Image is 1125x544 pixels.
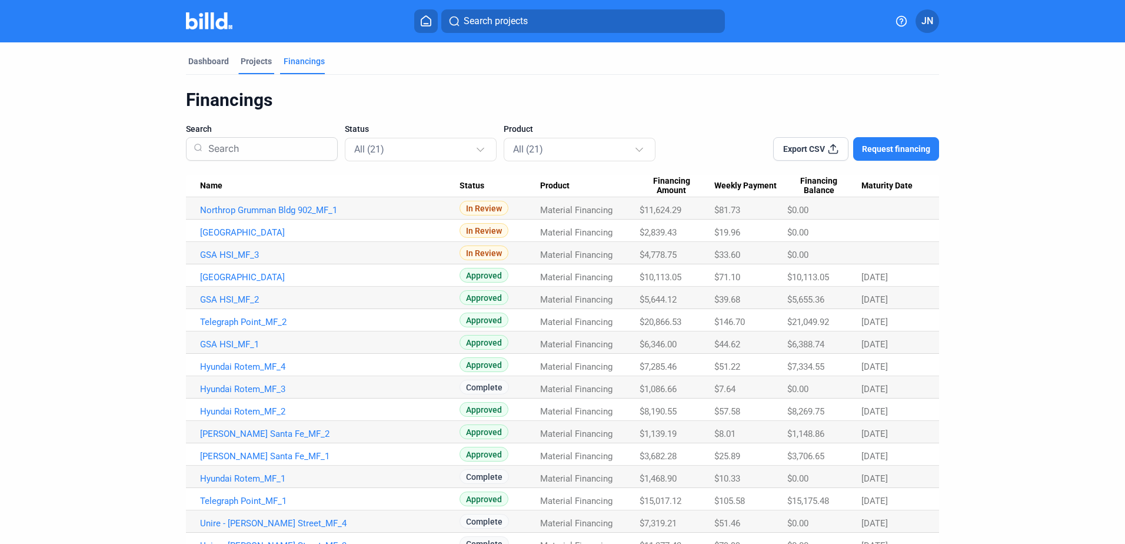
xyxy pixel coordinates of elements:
[540,473,613,484] span: Material Financing
[345,123,369,135] span: Status
[460,380,509,394] span: Complete
[540,451,613,462] span: Material Financing
[200,339,460,350] a: GSA HSI_MF_1
[188,55,229,67] div: Dashboard
[460,357,508,372] span: Approved
[714,181,777,191] span: Weekly Payment
[441,9,725,33] button: Search projects
[460,424,508,439] span: Approved
[787,205,808,215] span: $0.00
[640,176,714,196] div: Financing Amount
[540,406,613,417] span: Material Financing
[460,268,508,283] span: Approved
[787,227,808,238] span: $0.00
[714,205,740,215] span: $81.73
[460,514,509,529] span: Complete
[714,317,745,327] span: $146.70
[861,294,888,305] span: [DATE]
[540,181,570,191] span: Product
[861,181,913,191] span: Maturity Date
[773,137,848,161] button: Export CSV
[787,317,829,327] span: $21,049.92
[714,294,740,305] span: $39.68
[787,361,824,372] span: $7,334.55
[200,227,460,238] a: [GEOGRAPHIC_DATA]
[640,429,677,439] span: $1,139.19
[640,272,681,283] span: $10,113.05
[861,406,888,417] span: [DATE]
[200,205,460,215] a: Northrop Grumman Bldg 902_MF_1
[540,429,613,439] span: Material Financing
[861,473,888,484] span: [DATE]
[787,496,829,506] span: $15,175.48
[200,518,460,529] a: Unire - [PERSON_NAME] Street_MF_4
[540,294,613,305] span: Material Financing
[640,339,677,350] span: $6,346.00
[787,294,824,305] span: $5,655.36
[460,469,509,484] span: Complete
[354,144,384,155] mat-select-trigger: All (21)
[200,250,460,260] a: GSA HSI_MF_3
[640,473,677,484] span: $1,468.90
[861,496,888,506] span: [DATE]
[460,335,508,350] span: Approved
[464,14,528,28] span: Search projects
[714,518,740,529] span: $51.46
[640,176,703,196] span: Financing Amount
[640,384,677,394] span: $1,086.66
[714,181,787,191] div: Weekly Payment
[200,384,460,394] a: Hyundai Rotem_MF_3
[787,250,808,260] span: $0.00
[540,339,613,350] span: Material Financing
[540,205,613,215] span: Material Financing
[714,227,740,238] span: $19.96
[714,339,740,350] span: $44.62
[787,451,824,462] span: $3,706.65
[460,447,508,462] span: Approved
[640,496,681,506] span: $15,017.12
[200,181,460,191] div: Name
[714,496,745,506] span: $105.58
[540,317,613,327] span: Material Financing
[186,123,212,135] span: Search
[714,429,735,439] span: $8.01
[787,339,824,350] span: $6,388.74
[186,89,939,111] div: Financings
[200,317,460,327] a: Telegraph Point_MF_2
[921,14,933,28] span: JN
[861,181,925,191] div: Maturity Date
[204,134,330,164] input: Search
[640,518,677,529] span: $7,319.21
[200,429,460,439] a: [PERSON_NAME] Santa Fe_MF_2
[460,201,508,215] span: In Review
[861,317,888,327] span: [DATE]
[714,384,735,394] span: $7.64
[861,361,888,372] span: [DATE]
[540,181,640,191] div: Product
[783,143,825,155] span: Export CSV
[540,272,613,283] span: Material Financing
[640,227,677,238] span: $2,839.43
[460,290,508,305] span: Approved
[200,272,460,283] a: [GEOGRAPHIC_DATA]
[504,123,533,135] span: Product
[714,250,740,260] span: $33.60
[787,176,851,196] span: Financing Balance
[540,227,613,238] span: Material Financing
[862,143,930,155] span: Request financing
[540,384,613,394] span: Material Financing
[186,12,232,29] img: Billd Company Logo
[787,518,808,529] span: $0.00
[540,250,613,260] span: Material Financing
[640,294,677,305] span: $5,644.12
[640,317,681,327] span: $20,866.53
[640,361,677,372] span: $7,285.46
[200,361,460,372] a: Hyundai Rotem_MF_4
[787,473,808,484] span: $0.00
[640,250,677,260] span: $4,778.75
[540,361,613,372] span: Material Financing
[540,518,613,529] span: Material Financing
[460,181,484,191] span: Status
[640,406,677,417] span: $8,190.55
[200,473,460,484] a: Hyundai Rotem_MF_1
